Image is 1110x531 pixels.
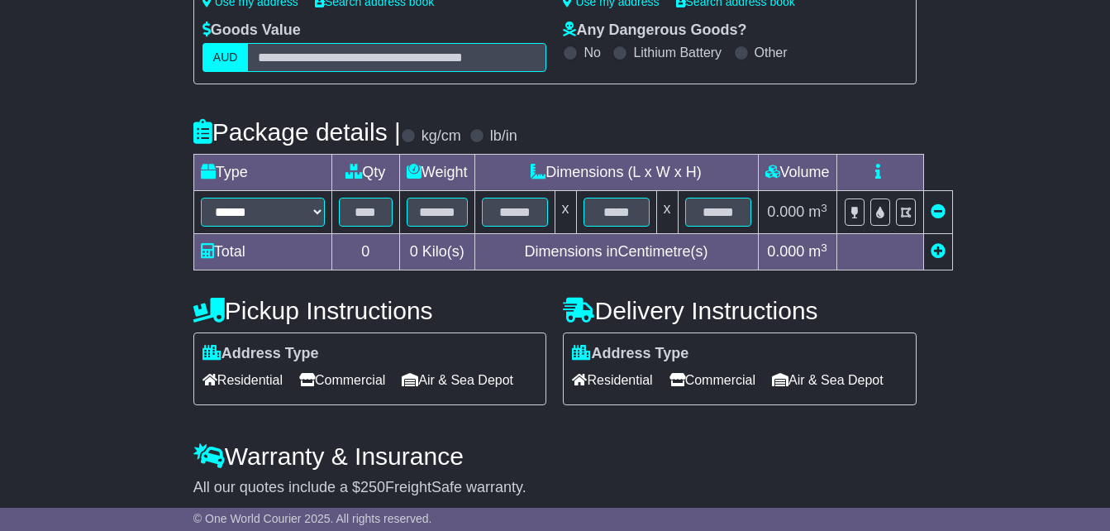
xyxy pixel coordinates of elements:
[193,155,331,191] td: Type
[474,234,758,270] td: Dimensions in Centimetre(s)
[490,127,517,146] label: lb/in
[931,243,946,260] a: Add new item
[572,367,652,393] span: Residential
[410,243,418,260] span: 0
[202,43,249,72] label: AUD
[193,297,547,324] h4: Pickup Instructions
[202,367,283,393] span: Residential
[656,191,678,234] td: x
[193,442,917,470] h4: Warranty & Insurance
[808,243,827,260] span: m
[767,243,804,260] span: 0.000
[299,367,385,393] span: Commercial
[399,155,474,191] td: Weight
[399,234,474,270] td: Kilo(s)
[758,155,836,191] td: Volume
[474,155,758,191] td: Dimensions (L x W x H)
[808,203,827,220] span: m
[821,242,827,254] sup: 3
[422,127,461,146] label: kg/cm
[931,203,946,220] a: Remove this item
[193,512,432,525] span: © One World Courier 2025. All rights reserved.
[821,202,827,214] sup: 3
[584,45,600,60] label: No
[202,345,319,363] label: Address Type
[202,22,301,40] label: Goods Value
[555,191,576,234] td: x
[772,367,884,393] span: Air & Sea Depot
[563,22,746,40] label: Any Dangerous Goods?
[360,479,385,495] span: 250
[755,45,788,60] label: Other
[193,479,917,497] div: All our quotes include a $ FreightSafe warranty.
[563,297,917,324] h4: Delivery Instructions
[767,203,804,220] span: 0.000
[193,118,401,146] h4: Package details |
[331,234,399,270] td: 0
[402,367,513,393] span: Air & Sea Depot
[572,345,688,363] label: Address Type
[669,367,755,393] span: Commercial
[633,45,722,60] label: Lithium Battery
[193,234,331,270] td: Total
[331,155,399,191] td: Qty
